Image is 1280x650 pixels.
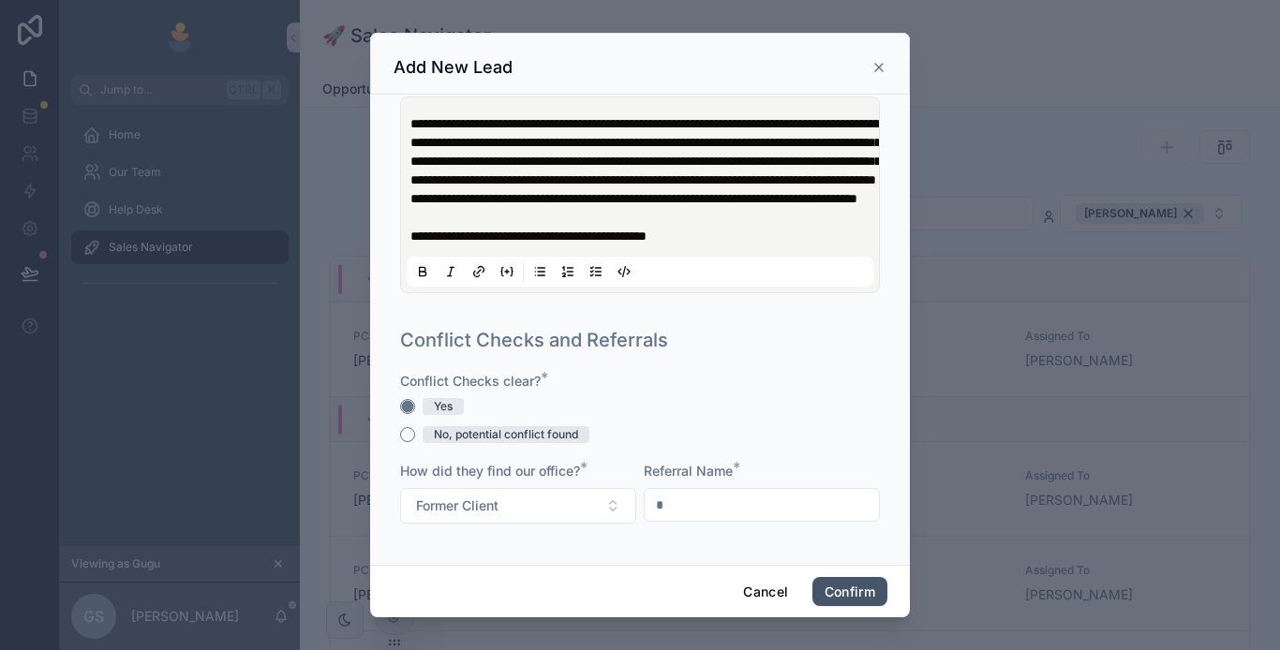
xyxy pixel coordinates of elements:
div: No, potential conflict found [434,426,578,443]
button: Select Button [400,488,636,524]
h1: Conflict Checks and Referrals [400,327,668,353]
span: Conflict Checks clear? [400,373,541,389]
span: Former Client [416,496,499,515]
button: Confirm [812,577,887,607]
div: Yes [434,398,453,415]
span: Referral Name [644,463,733,479]
h3: Add New Lead [394,56,513,79]
span: How did they find our office? [400,463,580,479]
button: Cancel [731,577,800,607]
